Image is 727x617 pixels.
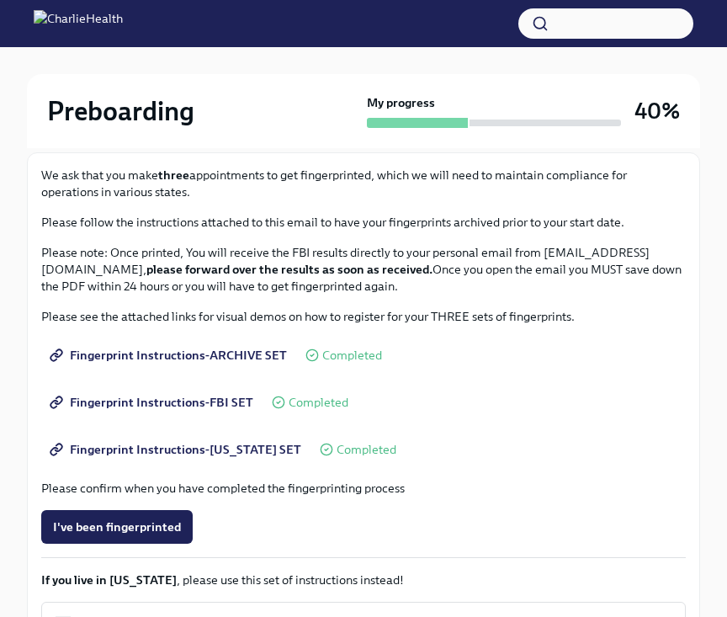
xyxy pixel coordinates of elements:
[53,347,287,364] span: Fingerprint Instructions-ARCHIVE SET
[41,510,193,544] button: I've been fingerprinted
[146,262,432,277] strong: please forward over the results as soon as received.
[41,338,299,372] a: Fingerprint Instructions-ARCHIVE SET
[53,441,301,458] span: Fingerprint Instructions-[US_STATE] SET
[53,519,181,535] span: I've been fingerprinted
[47,94,194,128] h2: Preboarding
[34,10,123,37] img: CharlieHealth
[41,480,686,497] p: Please confirm when you have completed the fingerprinting process
[289,396,348,409] span: Completed
[41,308,686,325] p: Please see the attached links for visual demos on how to register for your THREE sets of fingerpr...
[367,94,435,111] strong: My progress
[337,444,396,456] span: Completed
[634,96,680,126] h3: 40%
[41,386,265,419] a: Fingerprint Instructions-FBI SET
[322,349,382,362] span: Completed
[53,394,253,411] span: Fingerprint Instructions-FBI SET
[41,167,686,200] p: We ask that you make appointments to get fingerprinted, which we will need to maintain compliance...
[158,168,189,183] strong: three
[41,244,686,295] p: Please note: Once printed, You will receive the FBI results directly to your personal email from ...
[41,214,686,231] p: Please follow the instructions attached to this email to have your fingerprints archived prior to...
[41,572,177,588] strong: If you live in [US_STATE]
[41,572,686,588] p: , please use this set of instructions instead!
[41,433,313,466] a: Fingerprint Instructions-[US_STATE] SET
